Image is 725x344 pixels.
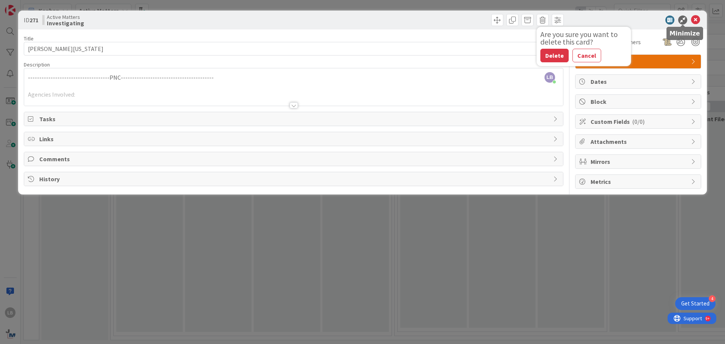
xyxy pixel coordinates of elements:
h5: Minimize [669,30,700,37]
span: Support [16,1,34,10]
div: Are you sure you want to delete this card? [540,31,627,46]
div: 4 [709,295,716,302]
div: 9+ [38,3,42,9]
span: ( 0/0 ) [632,118,645,125]
span: LB [545,72,555,83]
span: Links [39,134,549,143]
b: 271 [29,16,39,24]
span: Active Matters [47,14,84,20]
span: Dates [591,77,687,86]
div: Open Get Started checklist, remaining modules: 4 [675,297,716,310]
label: Title [24,35,34,42]
span: $50k+ - $100K [591,57,687,66]
span: Description [24,61,50,68]
div: Get Started [681,300,710,307]
p: ------------------------------------PNC----------------------------------------- [28,73,559,82]
span: Metrics [591,177,687,186]
button: Delete [540,49,569,62]
span: History [39,174,549,184]
span: Block [591,97,687,106]
button: Cancel [572,49,601,62]
span: Custom Fields [591,117,687,126]
span: Mirrors [591,157,687,166]
span: Comments [39,154,549,164]
b: Investigating [47,20,84,26]
input: type card name here... [24,42,563,56]
span: ID [24,15,39,25]
span: Attachments [591,137,687,146]
span: Tasks [39,114,549,123]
